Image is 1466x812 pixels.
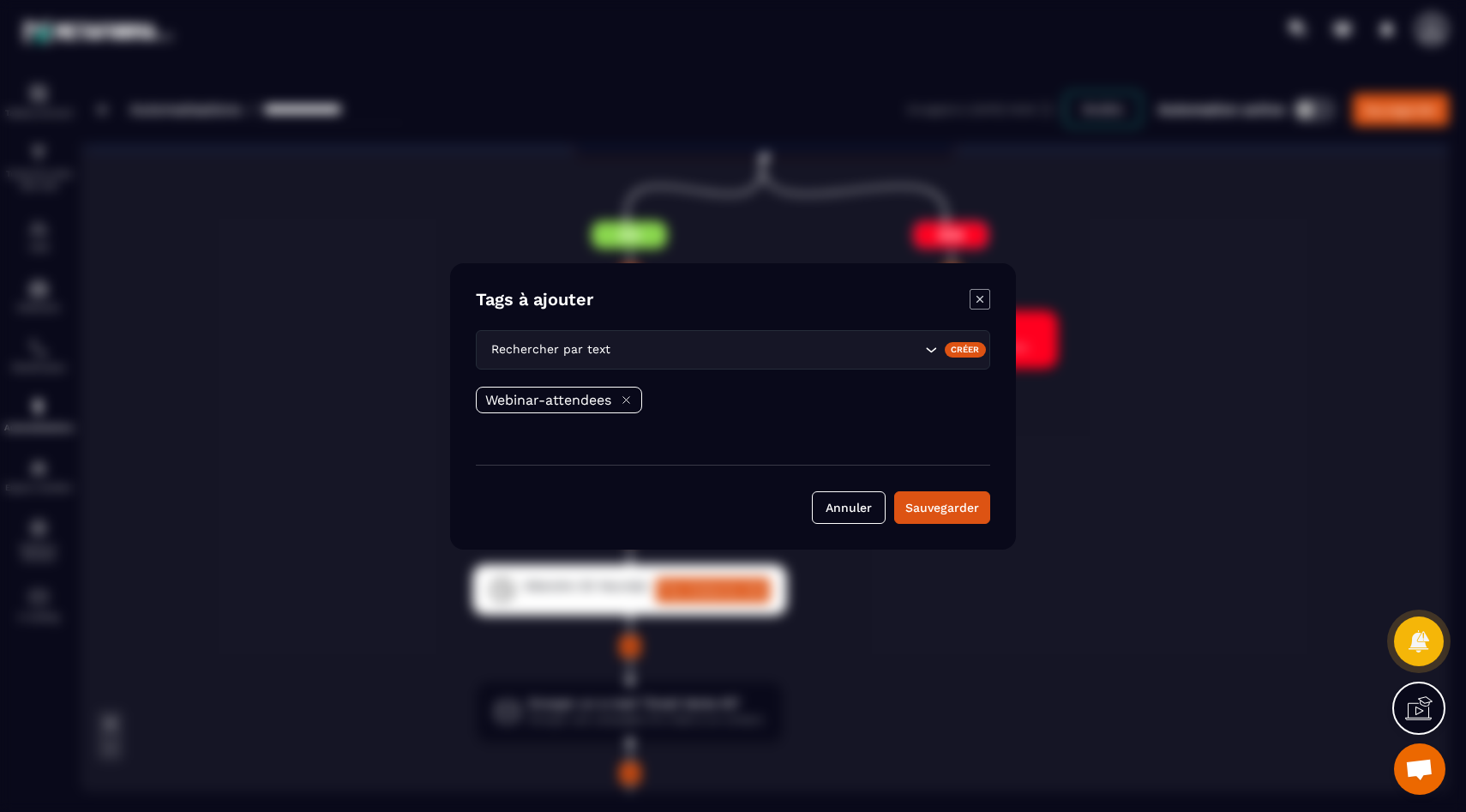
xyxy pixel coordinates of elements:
[614,340,921,359] input: Search for option
[485,392,611,408] p: Webinar-attendees
[487,340,614,359] span: Rechercher par text
[476,289,593,313] h4: Tags à ajouter
[945,341,987,357] div: Créer
[476,330,990,370] div: Search for option
[894,491,990,524] button: Sauvegarder
[1394,743,1445,795] div: Ouvrir le chat
[812,491,886,524] button: Annuler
